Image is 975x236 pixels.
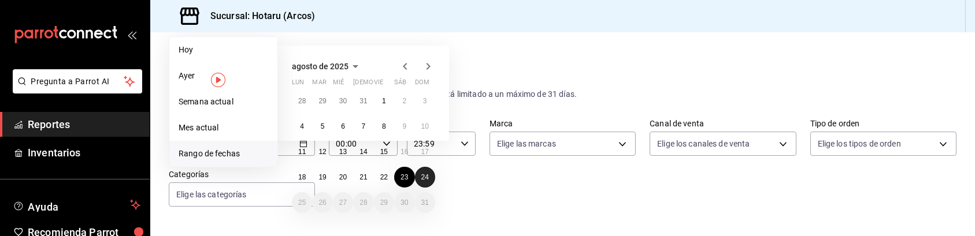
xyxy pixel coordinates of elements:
abbr: 24 de agosto de 2025 [421,173,429,181]
button: 24 de agosto de 2025 [415,167,435,188]
button: 9 de agosto de 2025 [394,116,414,137]
abbr: 28 de julio de 2025 [298,97,306,105]
abbr: 4 de agosto de 2025 [300,122,304,130]
button: 22 de agosto de 2025 [374,167,394,188]
span: Elige los canales de venta [657,138,750,149]
abbr: 8 de agosto de 2025 [382,122,386,130]
h3: Sucursal: Hotaru (Arcos) [201,9,315,23]
label: Canal de venta [650,120,796,128]
abbr: 9 de agosto de 2025 [402,122,406,130]
abbr: 15 de agosto de 2025 [380,148,388,156]
abbr: 22 de agosto de 2025 [380,173,388,181]
abbr: 29 de julio de 2025 [318,97,326,105]
span: Elige las marcas [497,138,556,149]
span: Pregunta a Parrot AI [31,76,124,88]
abbr: 14 de agosto de 2025 [359,148,367,156]
button: 7 de agosto de 2025 [353,116,373,137]
button: 21 de agosto de 2025 [353,167,373,188]
label: Categorías [169,171,315,179]
button: 28 de julio de 2025 [292,91,312,111]
abbr: 3 de agosto de 2025 [423,97,427,105]
span: Inventarios [28,145,140,160]
button: 25 de agosto de 2025 [292,192,312,213]
abbr: 26 de agosto de 2025 [318,198,326,207]
abbr: martes [312,78,326,91]
span: Elige las categorías [176,189,247,200]
span: Mes actual [179,122,268,134]
span: Hoy [179,44,268,56]
span: Elige los tipos de orden [818,138,901,149]
abbr: 28 de agosto de 2025 [359,198,367,207]
abbr: 17 de agosto de 2025 [421,148,429,156]
button: 29 de agosto de 2025 [374,192,394,213]
button: 30 de julio de 2025 [333,91,353,111]
img: Tooltip marker [211,73,225,87]
abbr: viernes [374,78,383,91]
abbr: domingo [415,78,429,91]
abbr: 31 de julio de 2025 [359,97,367,105]
button: 28 de agosto de 2025 [353,192,373,213]
button: 6 de agosto de 2025 [333,116,353,137]
button: 14 de agosto de 2025 [353,141,373,162]
abbr: 21 de agosto de 2025 [359,173,367,181]
button: 15 de agosto de 2025 [374,141,394,162]
abbr: lunes [292,78,304,91]
abbr: 11 de agosto de 2025 [298,148,306,156]
abbr: jueves [353,78,421,91]
button: 12 de agosto de 2025 [312,141,332,162]
button: 27 de agosto de 2025 [333,192,353,213]
button: 16 de agosto de 2025 [394,141,414,162]
button: 18 de agosto de 2025 [292,167,312,188]
abbr: 23 de agosto de 2025 [401,173,408,181]
abbr: 5 de agosto de 2025 [321,122,325,130]
span: Semana actual [179,96,268,108]
button: 19 de agosto de 2025 [312,167,332,188]
abbr: 18 de agosto de 2025 [298,173,306,181]
label: Tipo de orden [810,120,957,128]
abbr: 7 de agosto de 2025 [362,122,366,130]
abbr: 6 de agosto de 2025 [341,122,345,130]
button: 31 de julio de 2025 [353,91,373,111]
abbr: 13 de agosto de 2025 [339,148,347,156]
abbr: 2 de agosto de 2025 [402,97,406,105]
button: 13 de agosto de 2025 [333,141,353,162]
button: 8 de agosto de 2025 [374,116,394,137]
abbr: 25 de agosto de 2025 [298,198,306,207]
div: Los artículos listados no incluyen descuentos de orden y el filtro de fechas está limitado a un m... [169,88,957,100]
abbr: 19 de agosto de 2025 [318,173,326,181]
span: Ayuda [28,198,125,212]
button: 4 de agosto de 2025 [292,116,312,137]
abbr: 29 de agosto de 2025 [380,198,388,207]
button: 5 de agosto de 2025 [312,116,332,137]
abbr: miércoles [333,78,344,91]
button: 1 de agosto de 2025 [374,91,394,111]
button: 31 de agosto de 2025 [415,192,435,213]
button: 17 de agosto de 2025 [415,141,435,162]
abbr: 30 de agosto de 2025 [401,198,408,207]
button: 20 de agosto de 2025 [333,167,353,188]
abbr: 12 de agosto de 2025 [318,148,326,156]
label: Marca [490,120,636,128]
button: 23 de agosto de 2025 [394,167,414,188]
button: 26 de agosto de 2025 [312,192,332,213]
button: 3 de agosto de 2025 [415,91,435,111]
abbr: 30 de julio de 2025 [339,97,347,105]
abbr: 27 de agosto de 2025 [339,198,347,207]
abbr: 10 de agosto de 2025 [421,122,429,130]
abbr: 20 de agosto de 2025 [339,173,347,181]
button: Pregunta a Parrot AI [13,69,142,93]
span: Reportes [28,117,140,132]
span: Ayer [179,70,268,82]
a: Pregunta a Parrot AI [8,84,142,96]
button: 11 de agosto de 2025 [292,141,312,162]
abbr: 1 de agosto de 2025 [382,97,386,105]
button: 2 de agosto de 2025 [394,91,414,111]
button: 29 de julio de 2025 [312,91,332,111]
button: 10 de agosto de 2025 [415,116,435,137]
abbr: 31 de agosto de 2025 [421,198,429,207]
span: Rango de fechas [179,148,268,160]
button: 30 de agosto de 2025 [394,192,414,213]
abbr: sábado [394,78,406,91]
abbr: 16 de agosto de 2025 [401,148,408,156]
